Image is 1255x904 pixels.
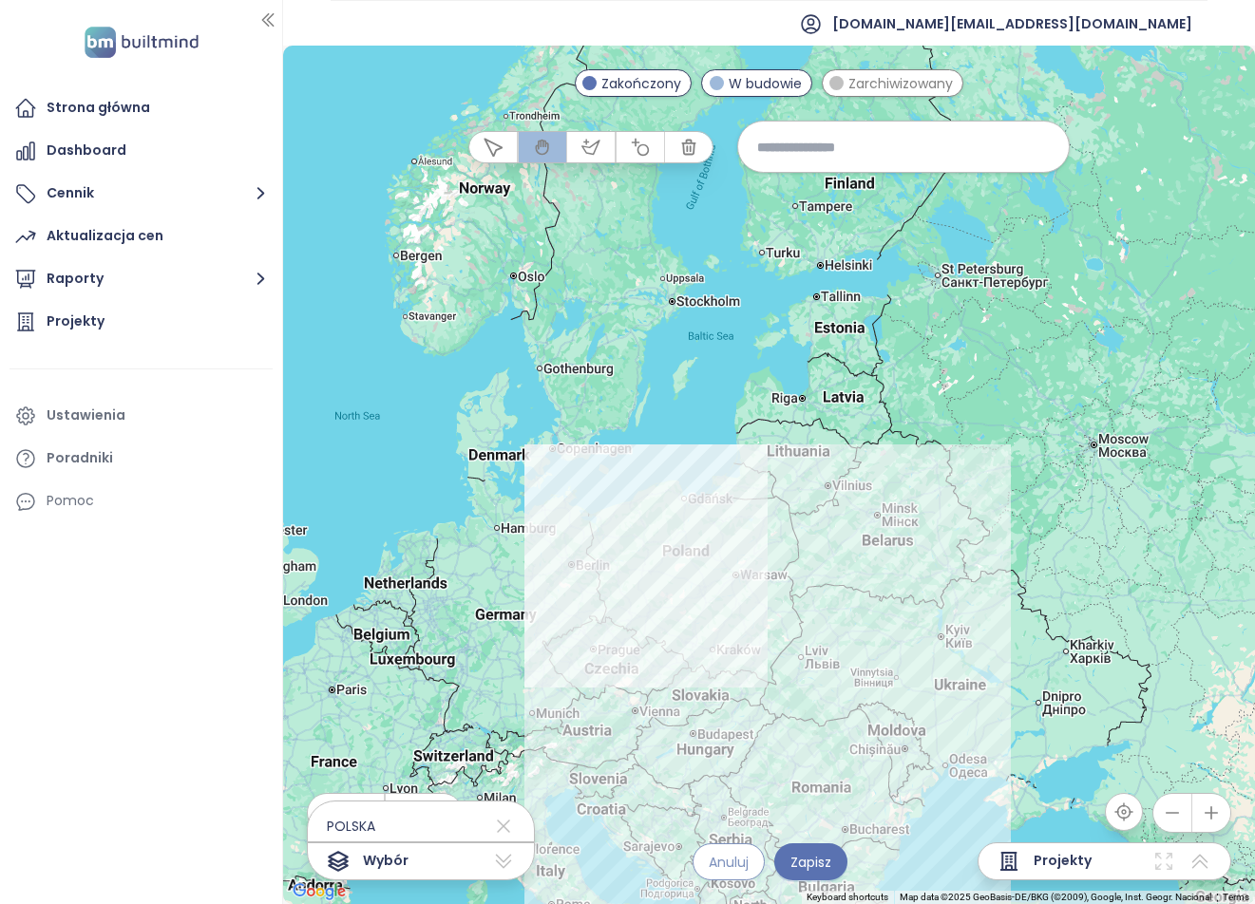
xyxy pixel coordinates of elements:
[1223,892,1249,902] a: Terms (opens in new tab)
[288,879,351,904] img: Google
[10,89,273,127] a: Strona główna
[601,73,681,94] span: Zakończony
[10,260,273,298] button: Raporty
[47,489,94,513] div: Pomoc
[10,397,273,435] a: Ustawienia
[47,139,126,162] div: Dashboard
[790,852,831,873] span: Zapisz
[47,310,105,333] div: Projekty
[774,843,847,880] button: Zapisz
[10,217,273,255] a: Aktualizacja cen
[10,440,273,478] a: Poradniki
[729,73,802,94] span: W budowie
[47,224,163,248] div: Aktualizacja cen
[10,482,273,520] div: Pomoc
[386,794,462,832] button: Satelita
[47,446,113,470] div: Poradniki
[1034,850,1092,873] span: Projekty
[308,811,375,841] span: POLSKA
[79,23,204,62] img: logo
[308,794,384,832] button: Mapa
[807,891,888,904] button: Keyboard shortcuts
[900,892,1211,902] span: Map data ©2025 GeoBasis-DE/BKG (©2009), Google, Inst. Geogr. Nacional
[709,852,749,873] span: Anuluj
[10,132,273,170] a: Dashboard
[10,303,273,341] a: Projekty
[693,843,765,880] button: Anuluj
[848,73,953,94] span: Zarchiwizowany
[832,1,1192,47] span: [DOMAIN_NAME][EMAIL_ADDRESS][DOMAIN_NAME]
[10,175,273,213] button: Cennik
[47,404,125,427] div: Ustawienia
[47,96,150,120] div: Strona główna
[363,850,409,873] span: Wybór
[288,879,351,904] a: Open this area in Google Maps (opens a new window)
